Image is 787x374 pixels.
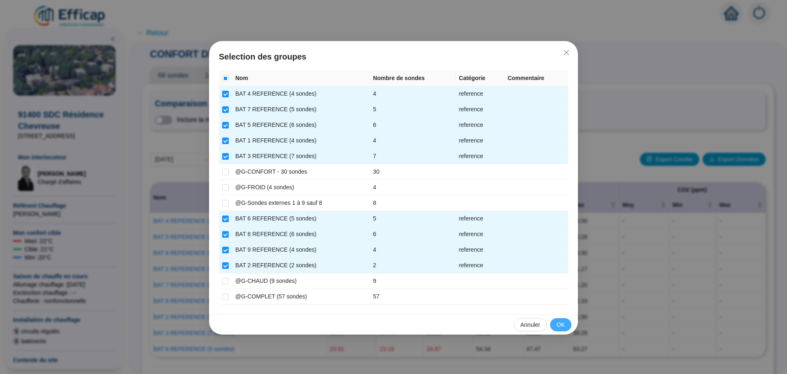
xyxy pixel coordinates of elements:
[370,195,455,211] td: 8
[232,258,370,273] td: BAT 2 REFERENCE (2 sondes)
[456,102,505,117] td: reference
[370,86,455,102] td: 4
[370,227,455,242] td: 6
[456,211,505,227] td: reference
[232,289,370,305] td: @G-COMPLET (57 sondes)
[456,133,505,149] td: reference
[370,102,455,117] td: 5
[370,117,455,133] td: 6
[232,102,370,117] td: BAT 7 REFERENCE (5 sondes)
[370,180,455,195] td: 4
[370,149,455,164] td: 7
[557,321,565,329] span: OK
[550,318,571,331] button: OK
[456,258,505,273] td: reference
[370,164,455,180] td: 30
[232,133,370,149] td: BAT 1 REFERENCE (4 sondes)
[370,211,455,227] td: 5
[232,195,370,211] td: @G-Sondes externes 1 à 9 sauf 8
[560,49,573,56] span: Fermer
[232,180,370,195] td: @G-FROID (4 sondes)
[521,321,540,329] span: Annuler
[232,227,370,242] td: BAT 8 REFERENCE (6 sondes)
[232,211,370,227] td: BAT 6 REFERENCE (5 sondes)
[514,318,547,331] button: Annuler
[456,86,505,102] td: reference
[232,164,370,180] td: @G-CONFORT - 30 sondes
[232,86,370,102] td: BAT 4 REFERENCE (4 sondes)
[456,149,505,164] td: reference
[232,149,370,164] td: BAT 3 REFERENCE (7 sondes)
[504,71,568,86] th: Commentaire
[219,51,568,62] span: Selection des groupes
[232,273,370,289] td: @G-CHAUD (9 sondes)
[563,49,570,56] span: close
[370,242,455,258] td: 4
[232,117,370,133] td: BAT 5 REFERENCE (6 sondes)
[232,242,370,258] td: BAT 9 REFERENCE (4 sondes)
[370,273,455,289] td: 9
[232,71,370,86] th: Nom
[456,227,505,242] td: reference
[456,117,505,133] td: reference
[456,71,505,86] th: Catégorie
[370,289,455,305] td: 57
[560,46,573,59] button: Close
[456,242,505,258] td: reference
[370,133,455,149] td: 4
[370,258,455,273] td: 2
[370,71,455,86] th: Nombre de sondes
